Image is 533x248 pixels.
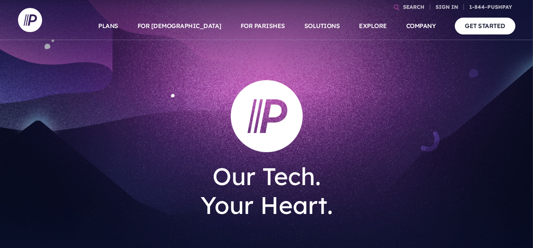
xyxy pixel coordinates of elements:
a: SOLUTIONS [304,12,340,40]
a: PLANS [98,12,118,40]
h1: Our Tech. Your Heart. [149,155,385,226]
a: FOR PARISHES [241,12,285,40]
a: FOR [DEMOGRAPHIC_DATA] [138,12,221,40]
a: EXPLORE [359,12,387,40]
a: GET STARTED [455,18,515,34]
a: COMPANY [406,12,436,40]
